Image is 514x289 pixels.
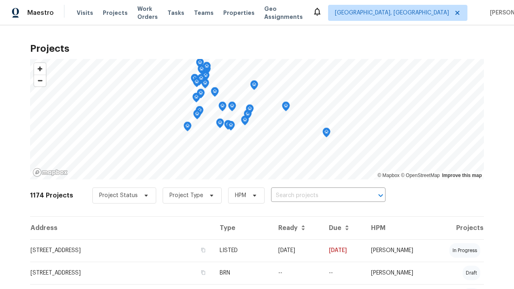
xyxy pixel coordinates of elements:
th: Address [30,217,213,239]
span: Work Orders [137,5,158,21]
a: Mapbox [377,173,400,178]
a: OpenStreetMap [401,173,440,178]
button: Copy Address [200,269,207,276]
button: Open [375,190,386,201]
td: -- [272,262,322,284]
div: Map marker [196,58,204,71]
span: Tasks [167,10,184,16]
div: Map marker [211,87,219,100]
div: Map marker [197,74,205,86]
span: Project Type [169,191,203,199]
div: Map marker [246,104,254,117]
th: Projects [432,217,484,239]
div: Map marker [244,110,252,122]
button: Zoom in [34,63,46,75]
div: Map marker [193,110,201,122]
a: Mapbox homepage [33,168,68,177]
td: [PERSON_NAME] [365,239,432,262]
a: Improve this map [442,173,482,178]
h2: Projects [30,45,484,53]
div: Map marker [218,102,226,114]
div: Map marker [195,76,203,88]
div: Map marker [322,128,330,140]
td: BRN [213,262,272,284]
td: Resale COE 2025-09-23T00:00:00.000Z [322,262,365,284]
div: in progress [449,243,480,258]
td: [PERSON_NAME] [365,262,432,284]
div: Map marker [241,116,249,128]
span: [GEOGRAPHIC_DATA], [GEOGRAPHIC_DATA] [335,9,449,17]
td: [STREET_ADDRESS] [30,262,213,284]
div: Map marker [193,77,201,90]
span: Visits [77,9,93,17]
button: Copy Address [200,246,207,254]
th: Due [322,217,365,239]
div: Map marker [184,122,192,134]
div: Map marker [203,62,211,74]
th: Ready [272,217,322,239]
canvas: Map [30,59,484,179]
div: Map marker [202,71,210,83]
span: HPM [235,191,246,199]
div: Map marker [282,102,290,114]
button: Zoom out [34,75,46,86]
span: Properties [223,9,255,17]
div: Map marker [197,89,205,101]
th: HPM [365,217,432,239]
td: [DATE] [272,239,322,262]
span: Teams [194,9,214,17]
div: Map marker [191,74,199,86]
span: Geo Assignments [264,5,303,21]
h2: 1174 Projects [30,191,73,199]
div: Map marker [196,106,204,118]
div: Map marker [228,102,236,114]
div: Map marker [192,93,200,105]
span: Projects [103,9,128,17]
div: Map marker [224,120,232,132]
div: Map marker [198,65,206,77]
div: Map marker [250,80,258,93]
td: [STREET_ADDRESS] [30,239,213,262]
div: draft [463,266,480,280]
div: Map marker [201,79,209,91]
th: Type [213,217,272,239]
td: LISTED [213,239,272,262]
span: Maestro [27,9,54,17]
div: Map marker [227,121,235,133]
td: [DATE] [322,239,365,262]
span: Project Status [99,191,138,199]
div: Map marker [216,118,224,131]
input: Search projects [271,189,363,202]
